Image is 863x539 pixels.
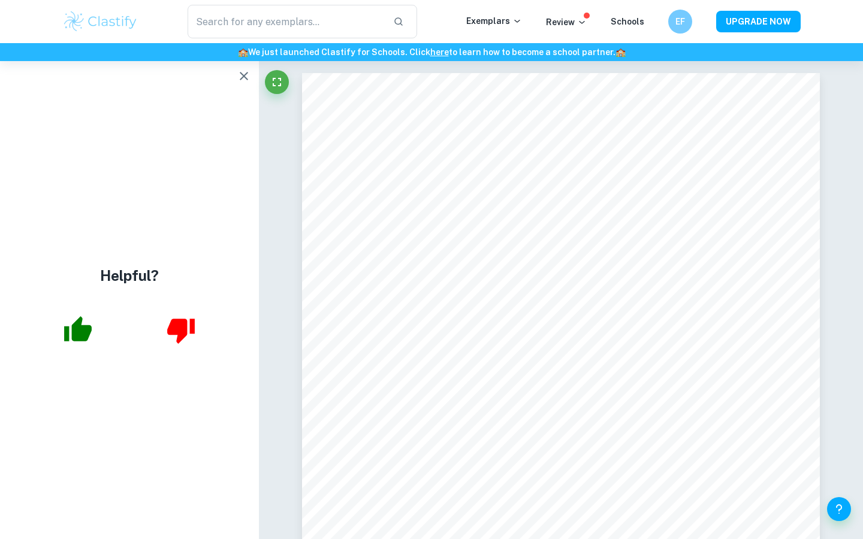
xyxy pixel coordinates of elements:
[716,11,801,32] button: UPGRADE NOW
[188,5,384,38] input: Search for any exemplars...
[668,10,692,34] button: EF
[674,15,687,28] h6: EF
[466,14,522,28] p: Exemplars
[100,265,159,286] h4: Helpful?
[611,17,644,26] a: Schools
[546,16,587,29] p: Review
[62,10,138,34] img: Clastify logo
[265,70,289,94] button: Fullscreen
[2,46,861,59] h6: We just launched Clastify for Schools. Click to learn how to become a school partner.
[238,47,248,57] span: 🏫
[827,497,851,521] button: Help and Feedback
[430,47,449,57] a: here
[615,47,626,57] span: 🏫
